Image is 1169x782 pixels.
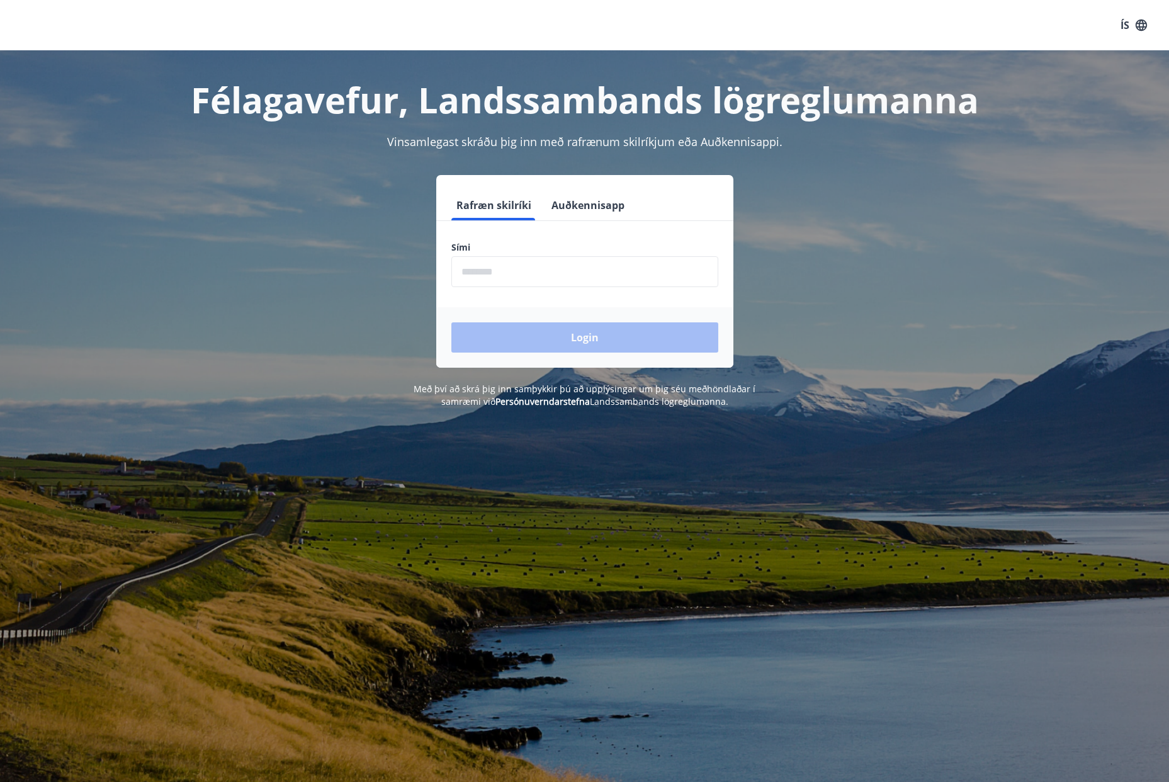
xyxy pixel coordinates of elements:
label: Sími [451,241,718,254]
button: Auðkennisapp [546,190,630,220]
a: Persónuverndarstefna [495,395,590,407]
span: Vinsamlegast skráðu þig inn með rafrænum skilríkjum eða Auðkennisappi. [387,134,782,149]
button: Rafræn skilríki [451,190,536,220]
span: Með því að skrá þig inn samþykkir þú að upplýsingar um þig séu meðhöndlaðar í samræmi við Landssa... [414,383,755,407]
h1: Félagavefur, Landssambands lögreglumanna [147,76,1023,123]
button: ÍS [1114,14,1154,37]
